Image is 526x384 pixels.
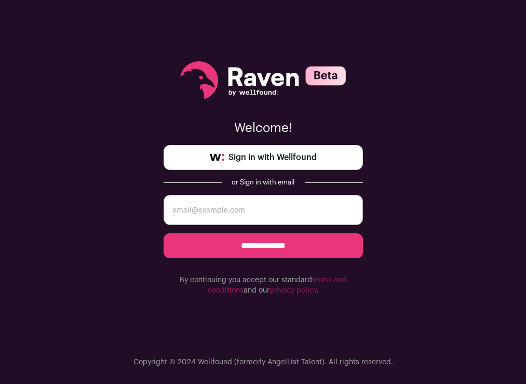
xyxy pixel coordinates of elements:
[164,120,363,137] p: Welcome!
[210,154,224,161] img: wellfound-symbol-flush-black-fb3c872781a75f747ccb3a119075da62bfe97bd399995f84a933054e44a575c4.png
[164,195,363,225] input: email@example.com
[269,287,317,294] a: privacy policy
[133,357,393,367] p: Copyright © 2024 Wellfound (formerly AngelList Talent). All rights reserved.
[228,151,317,164] span: Sign in with Wellfound
[230,178,296,187] div: or Sign in with email
[164,275,363,296] p: By continuing you accept our standard and our .
[164,145,363,170] a: Sign in with Wellfound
